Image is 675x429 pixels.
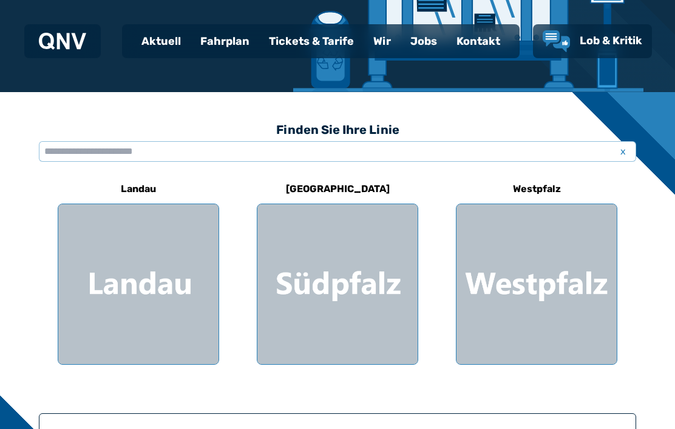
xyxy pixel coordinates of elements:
[39,116,636,143] h3: Finden Sie Ihre Linie
[39,29,86,53] a: QNV Logo
[508,179,566,199] h6: Westpfalz
[614,144,631,159] span: x
[257,175,418,365] a: [GEOGRAPHIC_DATA] Region Südpfalz
[543,30,642,52] a: Lob & Kritik
[580,34,642,47] span: Lob & Kritik
[281,179,395,199] h6: [GEOGRAPHIC_DATA]
[191,25,259,57] a: Fahrplan
[447,25,510,57] a: Kontakt
[116,179,161,199] h6: Landau
[364,25,401,57] a: Wir
[259,25,364,57] a: Tickets & Tarife
[132,25,191,57] a: Aktuell
[39,33,86,50] img: QNV Logo
[401,25,447,57] a: Jobs
[58,175,219,365] a: Landau Region Landau
[456,175,617,365] a: Westpfalz Region Westpfalz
